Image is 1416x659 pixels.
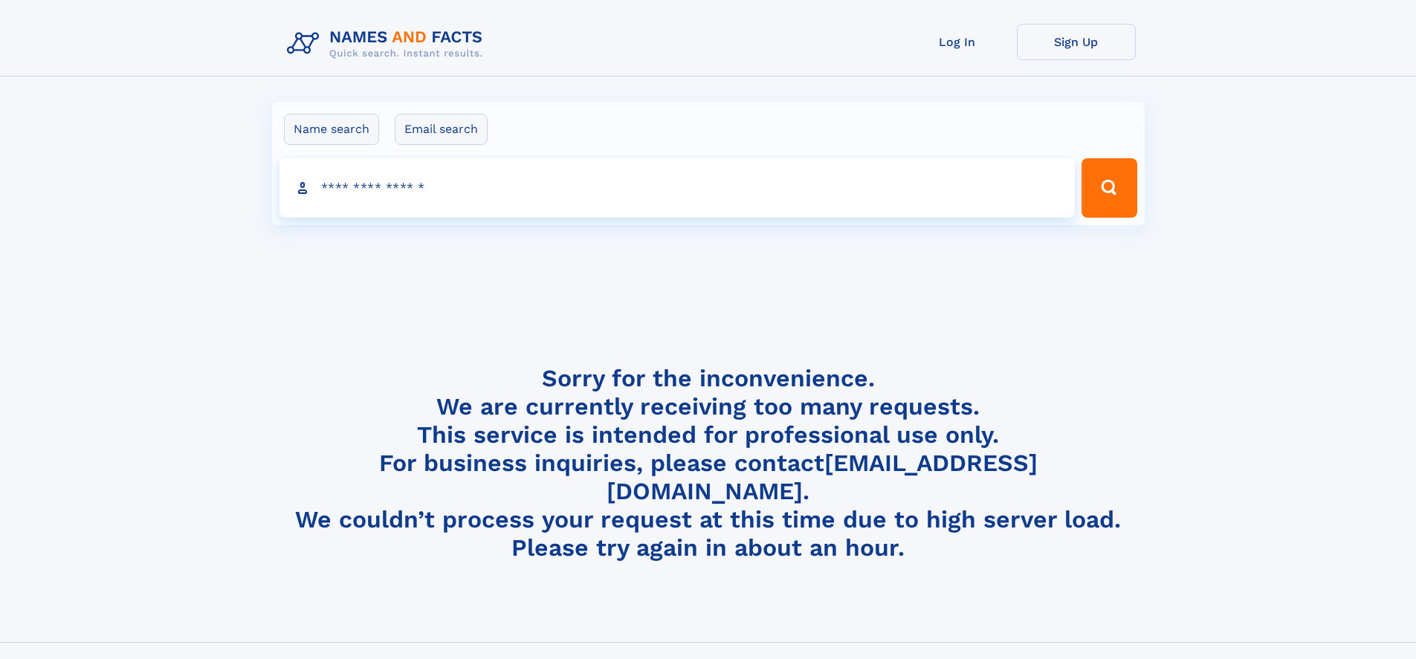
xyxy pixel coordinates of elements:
[607,449,1038,505] a: [EMAIL_ADDRESS][DOMAIN_NAME]
[281,364,1136,562] h4: Sorry for the inconvenience. We are currently receiving too many requests. This service is intend...
[395,114,488,145] label: Email search
[1017,24,1136,60] a: Sign Up
[1082,158,1137,218] button: Search Button
[898,24,1017,60] a: Log In
[284,114,379,145] label: Name search
[279,158,1076,218] input: search input
[281,24,495,64] img: Logo Names and Facts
